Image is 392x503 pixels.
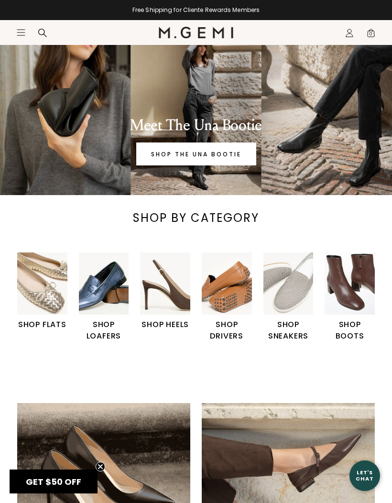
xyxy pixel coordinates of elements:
[16,28,26,37] button: Open site menu
[29,116,363,135] div: Meet The Una Bootie
[140,319,190,330] h1: SHOP HEELS
[263,319,314,342] h1: SHOP SNEAKERS
[202,319,252,342] h1: SHOP DRIVERS
[10,470,98,493] div: GET $50 OFFClose teaser
[263,252,314,342] a: SHOP SNEAKERS
[26,476,81,488] span: GET $50 OFF
[140,252,190,331] a: SHOP HEELS
[349,470,380,481] div: Let's Chat
[96,462,105,471] button: Close teaser
[325,252,375,342] a: SHOP BOOTS
[136,142,256,165] a: Banner primary button
[263,252,325,342] div: 5 / 6
[17,252,67,331] a: SHOP FLATS
[17,252,79,331] div: 1 / 6
[325,252,386,342] div: 6 / 6
[79,319,129,342] h1: SHOP LOAFERS
[79,252,129,342] a: SHOP LOAFERS
[325,319,375,342] h1: SHOP BOOTS
[140,252,202,331] div: 3 / 6
[159,27,234,38] img: M.Gemi
[17,319,67,330] h1: SHOP FLATS
[202,252,252,342] a: SHOP DRIVERS
[366,30,376,40] span: 0
[79,252,141,342] div: 2 / 6
[202,252,263,342] div: 4 / 6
